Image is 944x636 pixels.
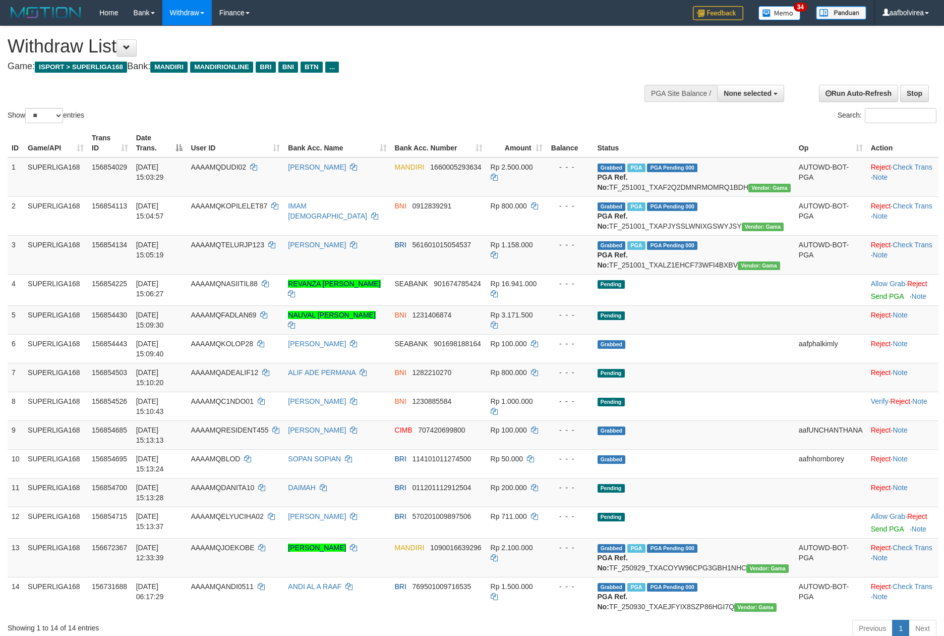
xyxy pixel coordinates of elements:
span: AAAAMQFADLAN69 [191,311,256,319]
td: · · [867,538,938,577]
span: BNI [395,311,406,319]
span: AAAAMQRESIDENT455 [191,426,268,434]
td: · [867,507,938,538]
div: - - - [551,511,589,521]
span: AAAAMQANDI0511 [191,582,254,591]
span: 156854700 [92,484,127,492]
span: [DATE] 15:09:40 [136,340,164,358]
a: Reject [871,544,891,552]
span: Copy 0912839291 to clipboard [412,202,452,210]
h1: Withdraw List [8,36,619,57]
span: Marked by aafsoycanthlai [627,164,645,172]
span: 156854113 [92,202,127,210]
span: Grabbed [598,427,626,435]
td: 2 [8,196,24,235]
span: Rp 100.000 [491,340,527,348]
span: Grabbed [598,544,626,553]
a: [PERSON_NAME] [288,426,346,434]
span: AAAAMQC1NDO01 [191,397,253,405]
div: - - - [551,201,589,211]
td: TF_251001_TXAPJYSSLWNIXGSWYJSY [594,196,795,235]
span: ... [325,62,339,73]
a: Reject [871,368,891,377]
span: 156854503 [92,368,127,377]
a: Allow Grab [871,280,905,288]
td: · [867,478,938,507]
td: · [867,274,938,305]
span: Rp 16.941.000 [491,280,537,288]
td: SUPERLIGA168 [24,392,88,420]
th: Action [867,129,938,157]
span: Vendor URL: https://trx31.1velocity.biz [746,564,789,573]
a: Note [893,368,908,377]
span: 156731688 [92,582,127,591]
th: Date Trans.: activate to sort column descending [132,129,187,157]
td: SUPERLIGA168 [24,305,88,334]
a: IMAM [DEMOGRAPHIC_DATA] [288,202,367,220]
td: aafUNCHANTHANA [795,420,867,449]
td: TF_250930_TXAEJFYIX8SZP86HGI7Q [594,577,795,616]
span: Marked by aafsengchandara [627,241,645,250]
span: 156854225 [92,280,127,288]
a: Check Trans [893,582,932,591]
th: Op: activate to sort column ascending [795,129,867,157]
div: - - - [551,425,589,435]
a: Verify [871,397,889,405]
input: Search: [865,108,936,123]
span: Rp 2.100.000 [491,544,533,552]
td: AUTOWD-BOT-PGA [795,538,867,577]
span: Copy 561601015054537 to clipboard [412,241,471,249]
a: Reject [871,455,891,463]
span: Pending [598,484,625,493]
span: 156854134 [92,241,127,249]
span: [DATE] 15:03:29 [136,163,164,181]
span: [DATE] 15:10:20 [136,368,164,387]
span: BRI [395,582,406,591]
a: Note [893,311,908,319]
td: 3 [8,235,24,274]
label: Show entries [8,108,84,123]
span: BNI [395,368,406,377]
div: - - - [551,543,589,553]
div: - - - [551,310,589,320]
span: Rp 711.000 [491,512,527,520]
a: REVANZA [PERSON_NAME] [288,280,380,288]
a: [PERSON_NAME] [288,544,346,552]
a: Reject [871,484,891,492]
span: Marked by aafchhiseyha [627,202,645,211]
span: [DATE] 15:13:24 [136,455,164,473]
div: - - - [551,162,589,172]
span: AAAAMQELYUCIHA02 [191,512,263,520]
td: TF_251001_TXALZ1EHCF73WFI4BXBV [594,235,795,274]
a: Reject [871,241,891,249]
span: CIMB [395,426,412,434]
span: Copy 707420699800 to clipboard [418,426,465,434]
span: Pending [598,311,625,320]
a: Check Trans [893,241,932,249]
td: SUPERLIGA168 [24,334,88,363]
span: Vendor URL: https://trx31.1velocity.biz [748,184,791,192]
span: MANDIRI [395,544,425,552]
a: ANDI AL A RAAF [288,582,341,591]
span: Pending [598,398,625,406]
a: [PERSON_NAME] [288,397,346,405]
td: 8 [8,392,24,420]
span: Vendor URL: https://trx31.1velocity.biz [742,223,784,231]
td: 13 [8,538,24,577]
span: 156672367 [92,544,127,552]
th: Status [594,129,795,157]
a: Check Trans [893,544,932,552]
td: · [867,363,938,392]
span: AAAAMQNASIITIL88 [191,280,257,288]
span: Rp 1.500.000 [491,582,533,591]
span: Rp 800.000 [491,368,527,377]
a: Reject [871,311,891,319]
td: · · [867,577,938,616]
span: Grabbed [598,583,626,592]
a: Note [893,455,908,463]
span: Copy 570201009897506 to clipboard [412,512,471,520]
td: 9 [8,420,24,449]
span: Copy 901698188164 to clipboard [434,340,481,348]
div: - - - [551,279,589,289]
span: BRI [395,241,406,249]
